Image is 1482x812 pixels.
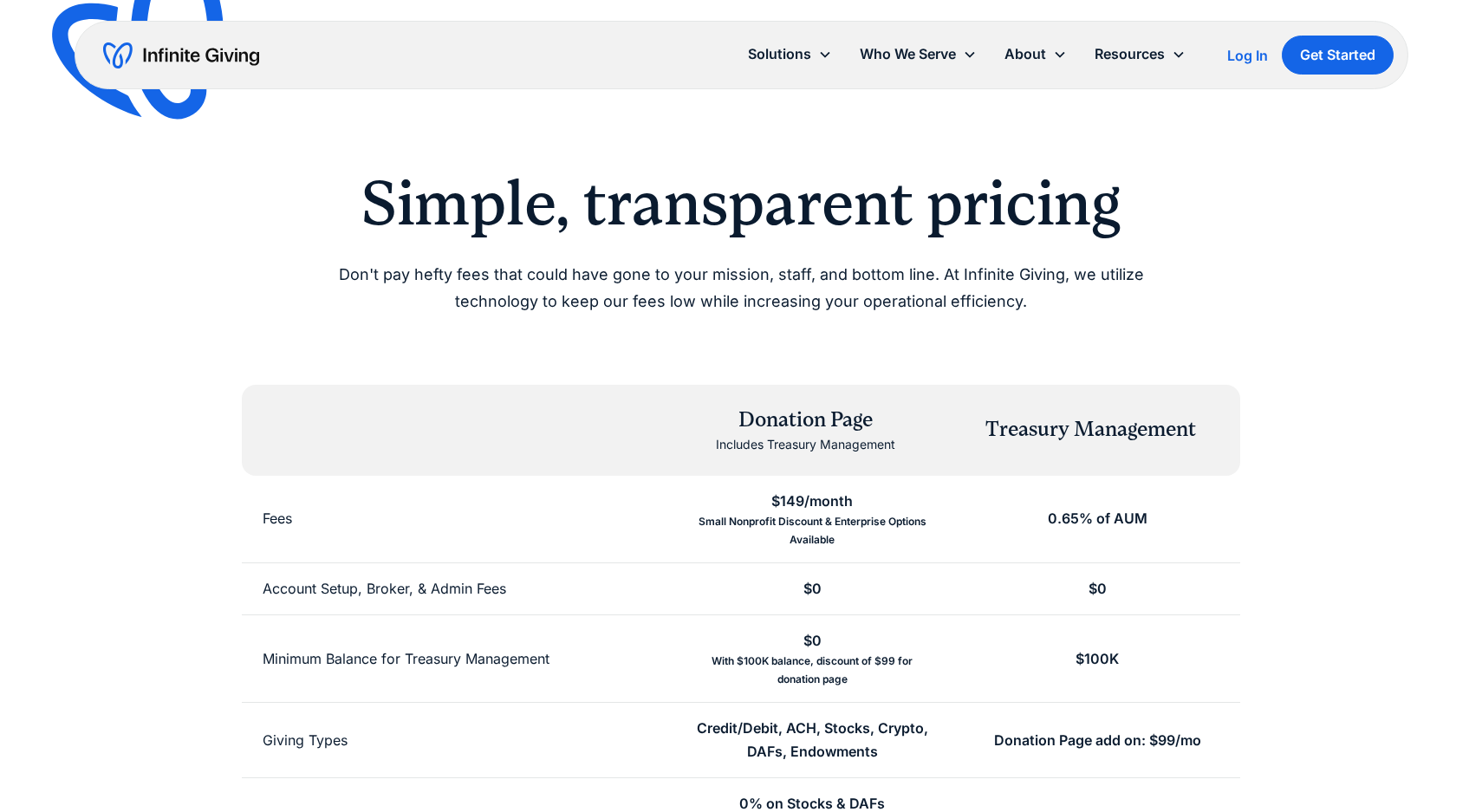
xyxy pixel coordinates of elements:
div: $100K [1076,647,1119,671]
div: Credit/Debit, ACH, Stocks, Crypto, DAFs, Endowments [691,717,934,763]
div: Small Nonprofit Discount & Enterprise Options Available [691,513,934,549]
a: Log In [1227,45,1268,66]
div: Solutions [748,42,811,66]
div: Resources [1095,42,1165,66]
div: $149/month [771,490,853,513]
div: Includes Treasury Management [716,434,895,455]
div: Minimum Balance for Treasury Management [263,647,549,671]
div: Who We Serve [860,42,956,66]
div: With $100K balance, discount of $99 for donation page [691,653,934,688]
div: About [991,36,1081,73]
div: $0 [803,629,822,653]
div: 0.65% of AUM [1048,507,1147,530]
a: home [103,42,259,69]
div: Fees [263,507,292,530]
div: Solutions [734,36,846,73]
div: Donation Page add on: $99/mo [994,729,1201,752]
a: Get Started [1282,36,1394,75]
div: Resources [1081,36,1199,73]
div: Giving Types [263,729,348,752]
div: $0 [803,577,822,601]
div: About [1004,42,1046,66]
div: Who We Serve [846,36,991,73]
div: Log In [1227,49,1268,62]
div: Treasury Management [985,415,1196,445]
div: Donation Page [716,406,895,435]
div: $0 [1089,577,1107,601]
p: Don't pay hefty fees that could have gone to your mission, staff, and bottom line. At Infinite Gi... [297,262,1185,315]
div: Account Setup, Broker, & Admin Fees [263,577,506,601]
h2: Simple, transparent pricing [297,166,1185,241]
